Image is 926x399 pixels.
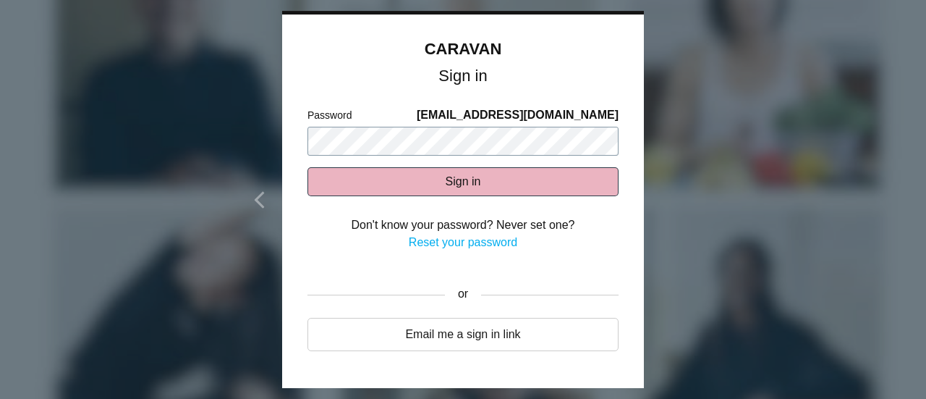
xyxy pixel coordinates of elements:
[425,40,502,58] a: CARAVAN
[307,167,619,196] button: Sign in
[409,236,517,248] a: Reset your password
[307,108,352,123] label: Password
[445,277,481,313] div: or
[307,217,619,234] div: Don't know your password? Never set one?
[307,318,619,351] a: Email me a sign in link
[417,106,619,124] span: [EMAIL_ADDRESS][DOMAIN_NAME]
[307,70,619,83] h1: Sign in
